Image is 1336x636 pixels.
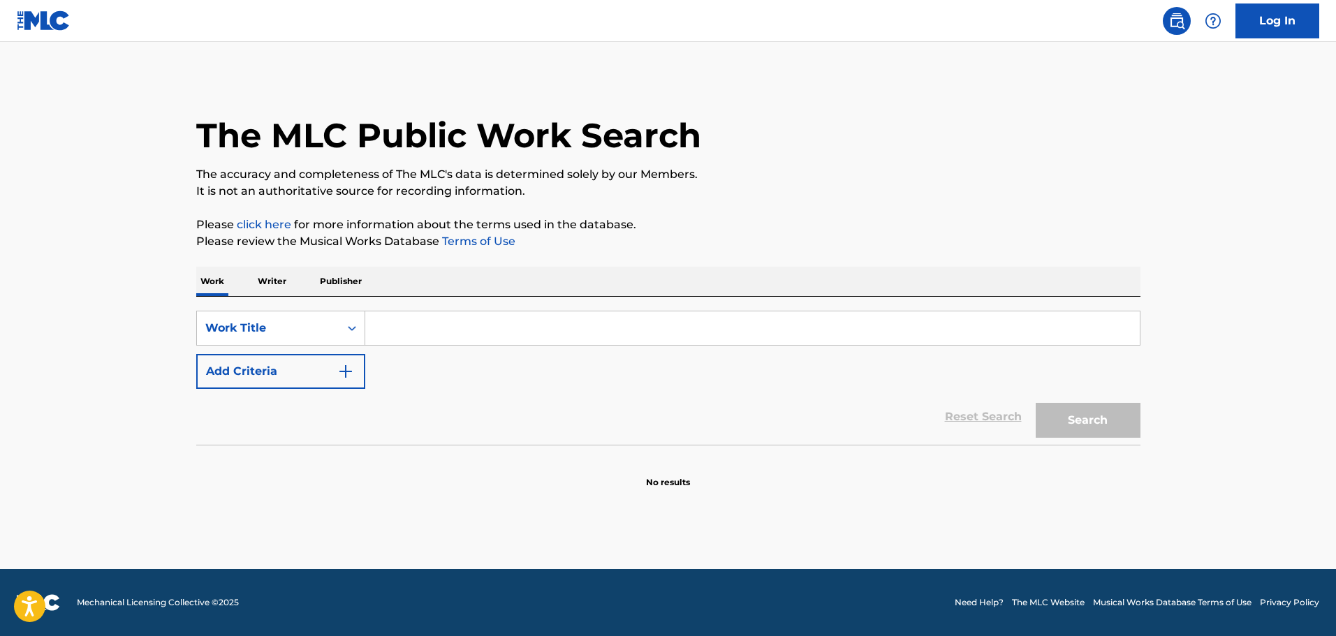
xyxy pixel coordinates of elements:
[1168,13,1185,29] img: search
[196,311,1140,445] form: Search Form
[1235,3,1319,38] a: Log In
[17,594,60,611] img: logo
[17,10,71,31] img: MLC Logo
[646,459,690,489] p: No results
[1260,596,1319,609] a: Privacy Policy
[196,216,1140,233] p: Please for more information about the terms used in the database.
[196,183,1140,200] p: It is not an authoritative source for recording information.
[439,235,515,248] a: Terms of Use
[77,596,239,609] span: Mechanical Licensing Collective © 2025
[205,320,331,337] div: Work Title
[1093,596,1251,609] a: Musical Works Database Terms of Use
[1199,7,1227,35] div: Help
[337,363,354,380] img: 9d2ae6d4665cec9f34b9.svg
[1012,596,1085,609] a: The MLC Website
[1205,13,1221,29] img: help
[196,166,1140,183] p: The accuracy and completeness of The MLC's data is determined solely by our Members.
[196,233,1140,250] p: Please review the Musical Works Database
[316,267,366,296] p: Publisher
[254,267,291,296] p: Writer
[196,267,228,296] p: Work
[196,114,701,156] h1: The MLC Public Work Search
[237,218,291,231] a: click here
[955,596,1004,609] a: Need Help?
[1266,569,1336,636] iframe: Chat Widget
[1163,7,1191,35] a: Public Search
[196,354,365,389] button: Add Criteria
